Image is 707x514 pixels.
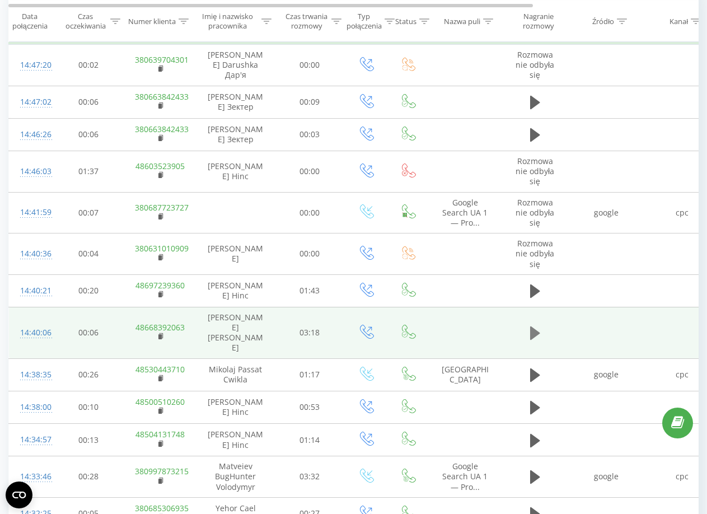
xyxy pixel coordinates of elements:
div: Nazwa puli [444,16,480,26]
td: 01:14 [275,424,345,456]
td: 00:03 [275,118,345,151]
div: 14:46:03 [20,161,43,183]
a: 380639704301 [135,54,189,65]
td: 00:53 [275,391,345,423]
span: Rozmowa nie odbyła się [516,197,554,228]
div: 14:46:26 [20,124,43,146]
div: Nagranie rozmowy [511,12,565,31]
td: 00:04 [54,233,124,275]
td: 00:00 [275,192,345,233]
div: Status [395,16,416,26]
span: Rozmowa nie odbyła się [516,49,554,80]
div: Kanał [669,16,688,26]
td: google [569,192,644,233]
td: 00:13 [54,424,124,456]
td: google [569,358,644,391]
div: 14:40:21 [20,280,43,302]
a: 380631010909 [135,243,189,254]
td: 00:00 [275,233,345,275]
td: Mikolaj Passat Cwikla [196,358,275,391]
td: [PERSON_NAME] [196,233,275,275]
td: 00:00 [275,151,345,193]
span: Google Search UA 1 — Pro... [442,197,488,228]
div: Czas oczekiwania [63,12,107,31]
a: 48697239360 [135,280,185,291]
td: 03:18 [275,307,345,358]
td: Matveiev BugHunter Volodymyr [196,456,275,498]
div: 14:40:36 [20,243,43,265]
a: 48530443710 [135,364,185,375]
td: 00:28 [54,456,124,498]
td: 00:02 [54,45,124,86]
a: 48603523905 [135,161,185,171]
span: Rozmowa nie odbyła się [516,238,554,269]
td: 00:20 [54,274,124,307]
div: 14:34:57 [20,429,43,451]
a: 380663842433 [135,91,189,102]
div: 14:38:00 [20,396,43,418]
td: [PERSON_NAME] [PERSON_NAME] [196,307,275,358]
div: 14:38:35 [20,364,43,386]
td: 01:17 [275,358,345,391]
div: Czas trwania rozmowy [284,12,329,31]
div: 14:47:02 [20,91,43,113]
td: [PERSON_NAME] Hinc [196,151,275,193]
td: 00:00 [275,45,345,86]
div: 14:47:20 [20,54,43,76]
div: 14:41:59 [20,202,43,223]
button: Open CMP widget [6,482,32,508]
div: Data połączenia [9,12,50,31]
td: [PERSON_NAME] Hinc [196,391,275,423]
td: [GEOGRAPHIC_DATA] [429,358,502,391]
td: 00:09 [275,86,345,118]
div: 14:40:06 [20,322,43,344]
td: 00:07 [54,192,124,233]
td: [PERSON_NAME] Зектер [196,118,275,151]
td: google [569,456,644,498]
a: 48504131748 [135,429,185,440]
td: 00:06 [54,307,124,358]
div: Źródło [592,16,614,26]
td: 00:26 [54,358,124,391]
div: 14:33:46 [20,466,43,488]
a: 380663842433 [135,124,189,134]
div: Numer klienta [128,16,176,26]
td: 01:43 [275,274,345,307]
td: 00:06 [54,86,124,118]
div: Typ połączenia [347,12,382,31]
td: 01:37 [54,151,124,193]
a: 48668392063 [135,322,185,333]
span: Google Search UA 1 — Pro... [442,461,488,492]
a: 48500510260 [135,396,185,407]
td: 00:10 [54,391,124,423]
td: [PERSON_NAME] Darushka Дар'я [196,45,275,86]
td: [PERSON_NAME] Зектер [196,86,275,118]
td: 03:32 [275,456,345,498]
td: [PERSON_NAME] Hinc [196,274,275,307]
a: 380997873215 [135,466,189,476]
div: Imię i nazwisko pracownika [196,12,259,31]
a: 380685306935 [135,503,189,513]
span: Rozmowa nie odbyła się [516,156,554,186]
td: [PERSON_NAME] Hinc [196,424,275,456]
td: 00:06 [54,118,124,151]
a: 380687723727 [135,202,189,213]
